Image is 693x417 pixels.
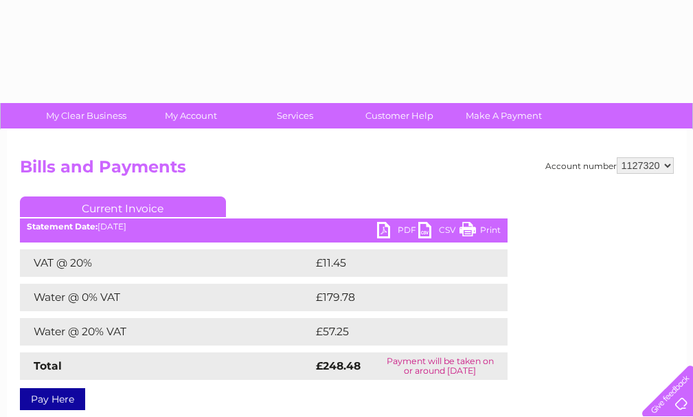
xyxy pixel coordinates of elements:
[238,103,352,128] a: Services
[313,249,477,277] td: £11.45
[447,103,560,128] a: Make A Payment
[377,222,418,242] a: PDF
[20,196,226,217] a: Current Invoice
[418,222,459,242] a: CSV
[20,249,313,277] td: VAT @ 20%
[27,221,98,232] b: Statement Date:
[20,157,674,183] h2: Bills and Payments
[20,318,313,346] td: Water @ 20% VAT
[316,359,361,372] strong: £248.48
[373,352,508,380] td: Payment will be taken on or around [DATE]
[20,222,508,232] div: [DATE]
[545,157,674,174] div: Account number
[30,103,143,128] a: My Clear Business
[459,222,501,242] a: Print
[20,388,85,410] a: Pay Here
[313,284,482,311] td: £179.78
[34,359,62,372] strong: Total
[20,284,313,311] td: Water @ 0% VAT
[343,103,456,128] a: Customer Help
[313,318,479,346] td: £57.25
[134,103,247,128] a: My Account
